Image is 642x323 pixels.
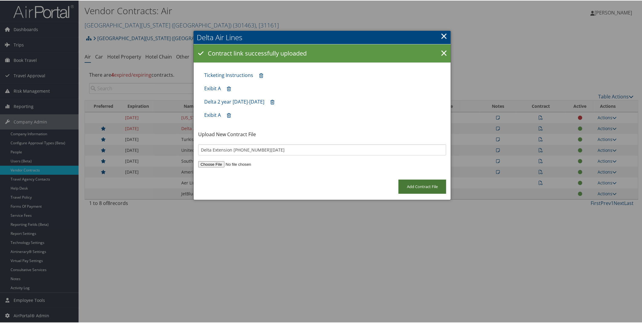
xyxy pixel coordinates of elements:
[398,179,446,193] input: Add Contract File
[224,109,234,120] a: Remove contract
[439,47,449,59] a: ×
[267,96,277,107] a: Remove contract
[194,30,451,43] h2: Delta Air Lines
[194,44,451,62] div: Contract link successfully uploaded
[256,69,266,81] a: Remove contract
[204,85,221,91] a: Exibit A
[440,29,447,41] a: ×
[204,98,264,104] a: Delta 2 year [DATE]-[DATE]
[224,83,234,94] a: Remove contract
[204,111,221,118] a: Exibit A
[198,130,446,138] p: Upload New Contract File
[198,144,446,155] input: Enter a Contract Name
[204,71,253,78] a: Ticketing Instructions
